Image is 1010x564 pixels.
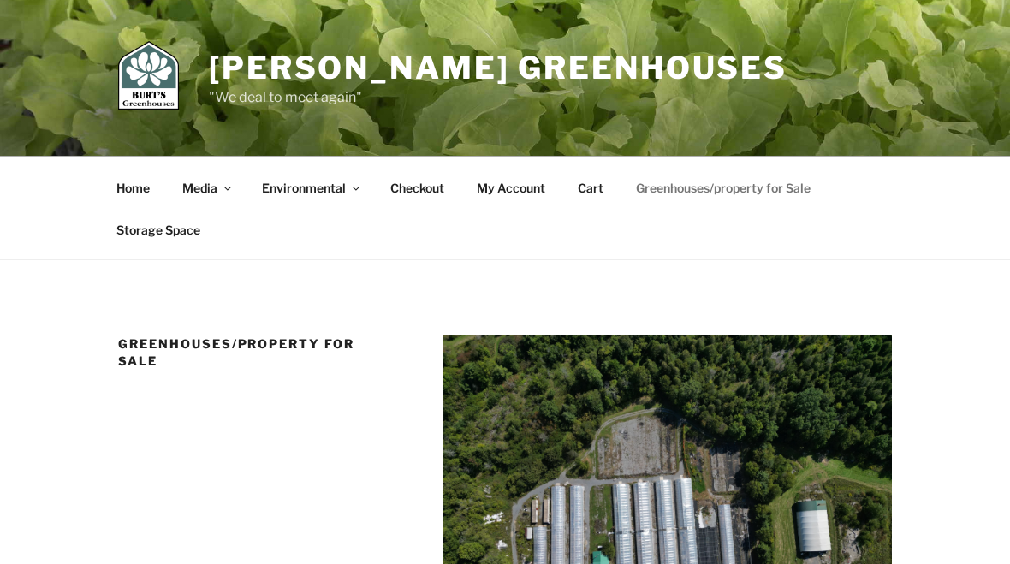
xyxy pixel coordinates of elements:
a: Checkout [375,167,459,209]
p: "We deal to meet again" [209,87,787,108]
a: Greenhouses/property for Sale [621,167,825,209]
a: Home [101,167,164,209]
a: [PERSON_NAME] Greenhouses [209,49,787,86]
h1: Greenhouses/property for Sale [118,335,396,369]
img: Burt's Greenhouses [118,41,179,110]
a: Storage Space [101,209,215,251]
a: My Account [461,167,560,209]
nav: Top Menu [101,167,909,251]
a: Media [167,167,244,209]
a: Environmental [247,167,372,209]
a: Cart [562,167,618,209]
